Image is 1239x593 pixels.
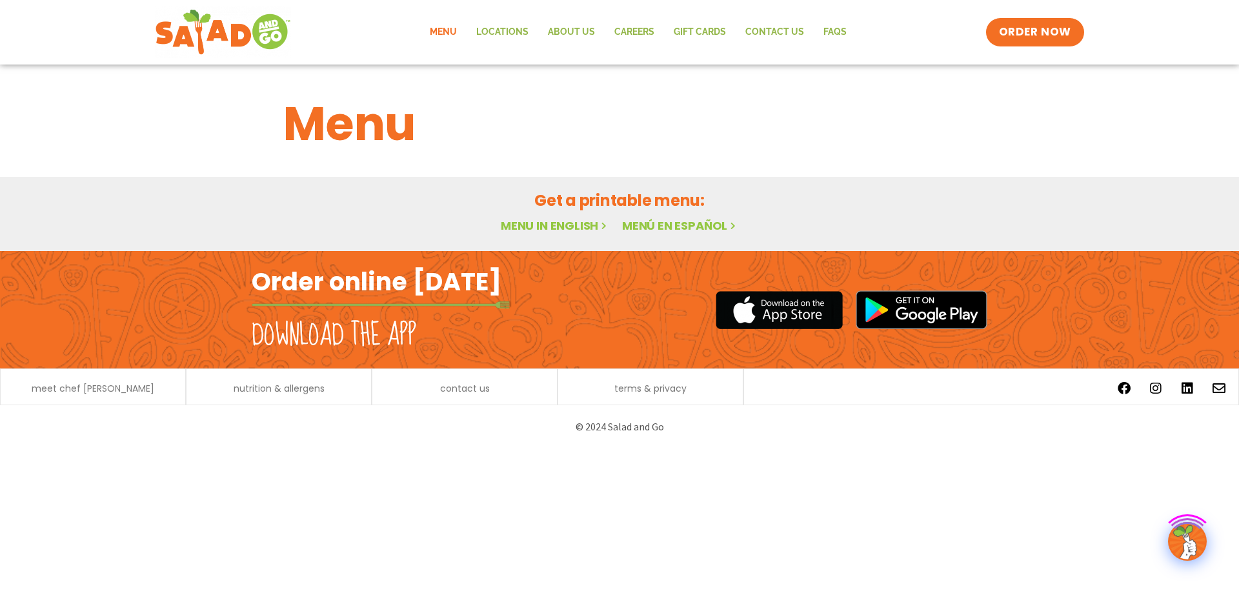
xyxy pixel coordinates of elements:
span: ORDER NOW [999,25,1071,40]
a: Menú en español [622,217,738,234]
a: terms & privacy [614,384,687,393]
h2: Get a printable menu: [283,189,956,212]
p: © 2024 Salad and Go [258,418,981,436]
a: meet chef [PERSON_NAME] [32,384,154,393]
a: Contact Us [736,17,814,47]
a: nutrition & allergens [234,384,325,393]
a: FAQs [814,17,856,47]
a: Locations [467,17,538,47]
a: GIFT CARDS [664,17,736,47]
h2: Order online [DATE] [252,266,501,297]
a: Careers [605,17,664,47]
a: contact us [440,384,490,393]
a: About Us [538,17,605,47]
img: new-SAG-logo-768×292 [155,6,291,58]
img: google_play [856,290,987,329]
a: ORDER NOW [986,18,1084,46]
a: Menu in English [501,217,609,234]
img: fork [252,301,510,308]
a: Menu [420,17,467,47]
img: appstore [716,289,843,331]
h2: Download the app [252,317,416,354]
nav: Menu [420,17,856,47]
h1: Menu [283,89,956,159]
